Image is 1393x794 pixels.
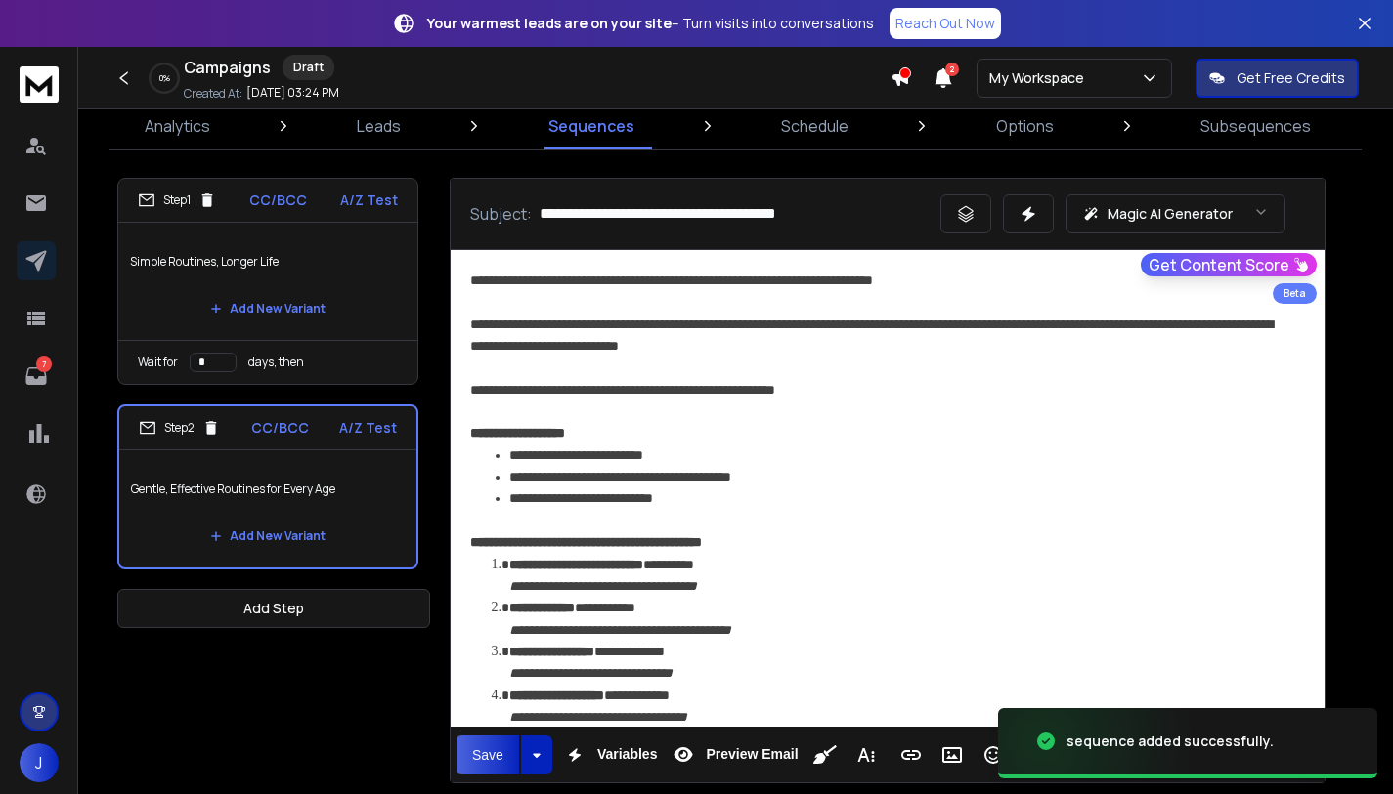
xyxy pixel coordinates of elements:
p: A/Z Test [340,190,398,210]
p: Subject: [470,202,532,226]
button: Save [457,735,519,774]
li: Step2CC/BCCA/Z TestGentle, Effective Routines for Every AgeAdd New Variant [117,404,418,569]
button: Get Content Score [1141,253,1317,276]
a: Schedule [769,103,860,149]
button: Add New Variant [195,289,341,328]
a: Reach Out Now [890,8,1001,39]
p: 0 % [159,72,170,84]
button: Variables [556,735,662,774]
p: My Workspace [989,68,1092,88]
button: Emoticons [975,735,1012,774]
p: Gentle, Effective Routines for Every Age [131,462,405,517]
img: logo [20,66,59,103]
div: Step 1 [138,191,216,209]
p: Leads [357,114,401,138]
p: Wait for [138,355,178,370]
button: Magic AI Generator [1066,194,1285,233]
a: Analytics [133,103,222,149]
button: J [20,743,59,782]
button: Preview Email [665,735,802,774]
a: Sequences [537,103,646,149]
button: More Text [848,735,885,774]
p: Magic AI Generator [1108,204,1233,224]
button: Add Step [117,589,430,628]
p: – Turn visits into conversations [427,14,874,33]
a: Subsequences [1189,103,1323,149]
p: Subsequences [1200,114,1311,138]
div: Draft [283,55,334,80]
div: Step 2 [139,419,220,437]
p: CC/BCC [251,418,309,438]
p: Sequences [548,114,634,138]
p: Reach Out Now [895,14,995,33]
button: Get Free Credits [1196,59,1359,98]
h1: Campaigns [184,56,271,79]
p: CC/BCC [249,190,307,210]
li: Step1CC/BCCA/Z TestSimple Routines, Longer LifeAdd New VariantWait fordays, then [117,178,418,385]
button: Insert Link (⌘K) [892,735,930,774]
button: Add New Variant [195,517,341,556]
div: sequence added successfully. [1067,731,1274,751]
p: Schedule [781,114,849,138]
span: Preview Email [702,746,802,763]
p: Simple Routines, Longer Life [130,234,406,289]
p: Analytics [145,114,210,138]
a: Options [984,103,1066,149]
p: Options [996,114,1054,138]
p: Get Free Credits [1237,68,1345,88]
p: 7 [36,356,52,372]
button: Clean HTML [806,735,844,774]
a: Leads [345,103,413,149]
div: Beta [1273,283,1317,304]
p: [DATE] 03:24 PM [246,85,339,101]
a: 7 [17,356,56,396]
p: Created At: [184,86,242,102]
p: A/Z Test [339,418,397,438]
button: Insert Image (⌘P) [934,735,971,774]
strong: Your warmest leads are on your site [427,14,672,32]
p: days, then [248,355,304,370]
span: 2 [945,63,959,76]
span: Variables [593,746,662,763]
